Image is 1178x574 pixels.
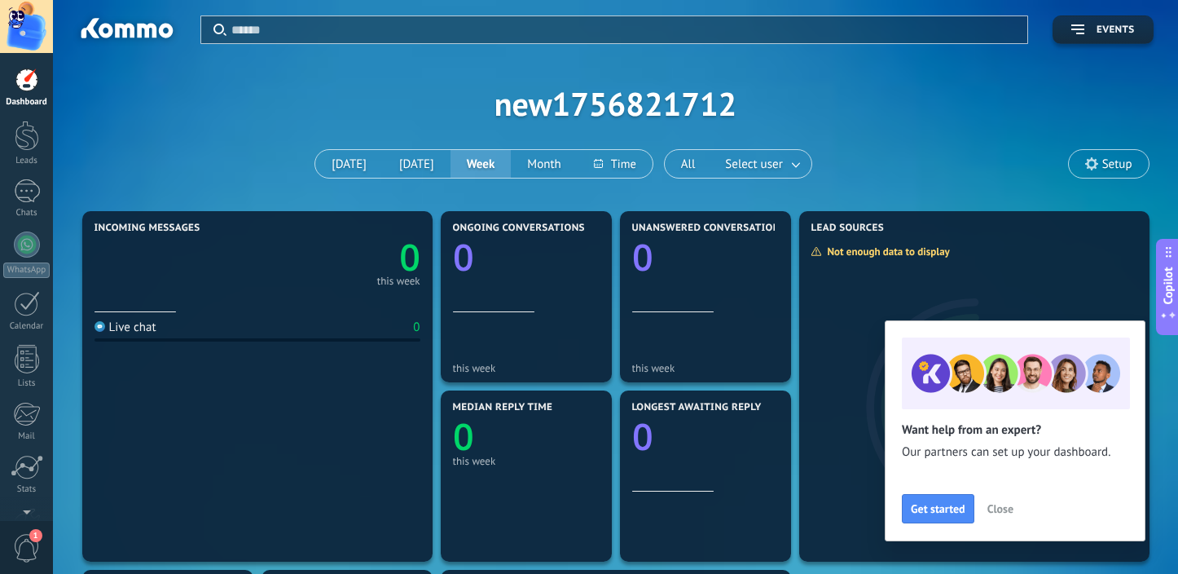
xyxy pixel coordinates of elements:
[3,208,51,219] div: Chats
[413,320,420,335] div: 0
[632,223,786,234] span: Unanswered conversations
[453,412,474,461] text: 0
[511,150,577,178] button: Month
[453,455,600,467] div: this week
[578,150,653,178] button: Time
[453,232,474,282] text: 0
[632,402,762,413] span: Longest awaiting reply
[377,277,420,285] div: this week
[257,232,420,282] a: 0
[902,422,1128,438] h2: Want help from an expert?
[902,444,1128,461] span: Our partners can set up your dashboard.
[632,412,653,461] text: 0
[3,431,51,442] div: Mail
[29,529,42,542] span: 1
[3,484,51,495] div: Stats
[399,232,420,282] text: 0
[711,150,811,178] button: Select user
[632,362,779,374] div: this week
[902,494,974,523] button: Get started
[911,503,965,514] span: Get started
[1160,267,1176,305] span: Copilot
[665,150,712,178] button: All
[3,263,50,278] div: WhatsApp
[383,150,451,178] button: [DATE]
[632,232,653,282] text: 0
[453,402,553,413] span: Median reply time
[315,150,383,178] button: [DATE]
[1097,24,1134,36] span: Events
[811,223,884,234] span: Lead Sources
[1053,15,1153,44] button: Events
[453,362,600,374] div: this week
[987,503,1013,514] span: Close
[1102,157,1132,171] span: Setup
[3,321,51,332] div: Calendar
[453,223,585,234] span: Ongoing conversations
[3,156,51,166] div: Leads
[451,150,512,178] button: Week
[95,320,156,335] div: Live chat
[980,497,1021,521] button: Close
[3,97,51,108] div: Dashboard
[811,245,961,258] div: Not enough data to display
[95,223,200,234] span: Incoming messages
[95,321,105,332] img: Live chat
[722,153,785,175] span: Select user
[3,378,51,389] div: Lists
